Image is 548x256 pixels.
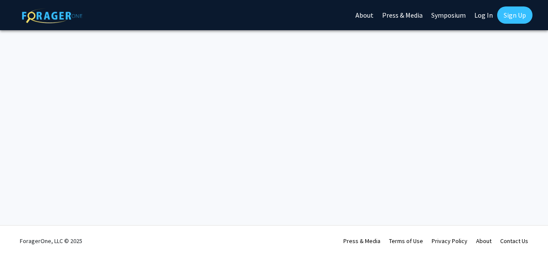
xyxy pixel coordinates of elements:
a: Sign Up [497,6,532,24]
div: ForagerOne, LLC © 2025 [20,226,82,256]
img: ForagerOne Logo [22,8,82,23]
a: Privacy Policy [432,237,467,245]
a: About [476,237,492,245]
a: Terms of Use [389,237,423,245]
a: Contact Us [500,237,528,245]
a: Press & Media [343,237,380,245]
